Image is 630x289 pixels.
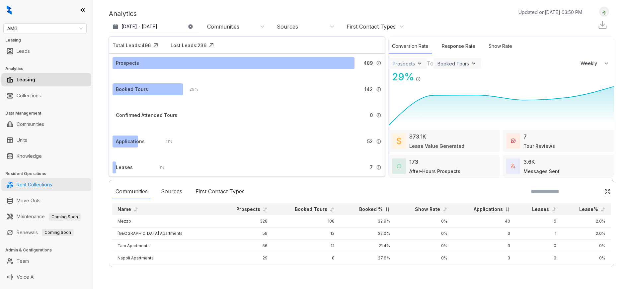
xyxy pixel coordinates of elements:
img: Download [597,20,607,30]
p: Name [118,206,131,213]
td: 29 [217,252,273,264]
td: Tam Apartments [112,240,217,252]
td: 3 [453,240,515,252]
div: Total Leads: 496 [113,42,151,49]
img: Info [416,76,421,82]
li: Renewals [1,226,91,239]
td: 328 [217,215,273,228]
span: 0 [370,112,373,119]
img: sorting [133,207,138,212]
div: Response Rate [438,39,479,53]
a: Move Outs [17,194,40,207]
td: 0% [395,228,453,240]
div: $73.1K [409,133,426,141]
img: Info [376,60,381,66]
td: 11.1% [340,264,395,277]
div: Prospects [116,59,139,67]
td: 12 [273,240,340,252]
img: Info [376,113,381,118]
img: Info [376,87,381,92]
div: Messages Sent [523,168,560,175]
td: 6 [515,215,562,228]
td: 0% [395,264,453,277]
span: 489 [363,59,373,67]
img: sorting [263,207,268,212]
div: Prospects [393,61,415,66]
span: 142 [364,86,373,93]
div: 29 % [389,69,414,84]
td: 27.6% [340,252,395,264]
li: Leads [1,45,91,58]
p: Show Rate [415,206,440,213]
img: ViewFilterArrow [470,60,477,67]
a: Leasing [17,73,35,86]
span: AMG [7,24,83,34]
td: 0 [515,240,562,252]
a: Team [17,254,29,268]
p: Lease% [579,206,598,213]
div: 3.6K [523,158,535,166]
div: 1 % [153,164,165,171]
img: logo [7,5,12,15]
td: 0 [515,264,562,277]
img: sorting [442,207,447,212]
div: Applications [116,138,145,145]
li: Leasing [1,73,91,86]
div: First Contact Types [192,184,248,199]
div: Show Rate [485,39,515,53]
p: Prospects [236,206,260,213]
div: Lease Value Generated [409,143,464,149]
td: 0% [562,240,611,252]
td: 0% [395,215,453,228]
div: First Contact Types [347,23,396,30]
div: 29 % [183,86,198,93]
img: SearchIcon [590,189,596,194]
td: 2.0% [562,215,611,228]
span: Coming Soon [49,213,81,221]
td: 59 [217,228,273,240]
td: 0% [562,252,611,264]
td: 2.0% [562,228,611,240]
td: 13 [273,228,340,240]
img: Info [376,139,381,144]
div: Conversion Rate [389,39,432,53]
td: Napoli Apartments [112,252,217,264]
img: ViewFilterArrow [416,60,423,67]
td: 0 [515,252,562,264]
div: Leases [116,164,133,171]
a: Knowledge [17,149,42,163]
li: Team [1,254,91,268]
td: Mezzo [112,215,217,228]
td: 0% [395,240,453,252]
td: 1 [273,264,340,277]
img: Click Icon [421,70,431,80]
div: Booked Tours [116,86,148,93]
span: 7 [370,164,373,171]
li: Units [1,134,91,147]
div: After-Hours Prospects [409,168,460,175]
p: [DATE] - [DATE] [121,23,157,30]
img: Click Icon [206,40,216,50]
td: 3 [453,252,515,264]
img: TourReviews [511,139,515,143]
li: Collections [1,89,91,102]
div: Communities [207,23,239,30]
img: sorting [330,207,335,212]
p: Leases [532,206,549,213]
h3: Data Management [5,110,93,116]
img: AfterHoursConversations [397,164,401,169]
span: Weekly [581,60,601,67]
a: Voice AI [17,270,35,284]
img: Info [376,165,381,170]
div: 7 [523,133,527,141]
a: Units [17,134,27,147]
p: Applications [474,206,503,213]
h3: Analytics [5,66,93,72]
div: Sources [277,23,298,30]
h3: Admin & Configurations [5,247,93,253]
td: 32.9% [340,215,395,228]
span: 52 [367,138,373,145]
p: Analytics [109,9,137,19]
td: 1 [515,228,562,240]
td: 3 [453,228,515,240]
